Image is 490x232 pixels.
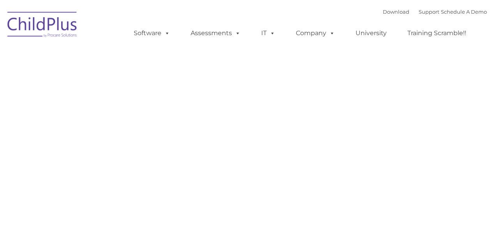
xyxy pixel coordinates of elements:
[441,9,487,15] a: Schedule A Demo
[183,25,248,41] a: Assessments
[383,9,409,15] a: Download
[253,25,283,41] a: IT
[348,25,394,41] a: University
[400,25,474,41] a: Training Scramble!!
[419,9,439,15] a: Support
[126,25,178,41] a: Software
[383,9,487,15] font: |
[4,6,81,45] img: ChildPlus by Procare Solutions
[288,25,343,41] a: Company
